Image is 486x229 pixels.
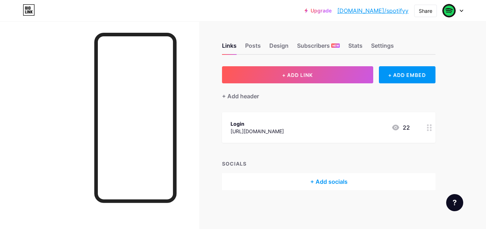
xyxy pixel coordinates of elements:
div: Links [222,41,237,54]
div: Settings [371,41,394,54]
div: Login [231,120,284,127]
a: [DOMAIN_NAME]/spotifyy [337,6,408,15]
div: SOCIALS [222,160,435,167]
img: spotifyy [442,4,456,17]
a: Upgrade [305,8,332,14]
div: Subscribers [297,41,340,54]
span: NEW [332,43,339,48]
div: + Add header [222,92,259,100]
div: + Add socials [222,173,435,190]
div: Design [269,41,289,54]
div: Stats [348,41,363,54]
button: + ADD LINK [222,66,373,83]
div: Posts [245,41,261,54]
div: + ADD EMBED [379,66,435,83]
div: [URL][DOMAIN_NAME] [231,127,284,135]
div: 22 [391,123,410,132]
div: Share [419,7,432,15]
span: + ADD LINK [282,72,313,78]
